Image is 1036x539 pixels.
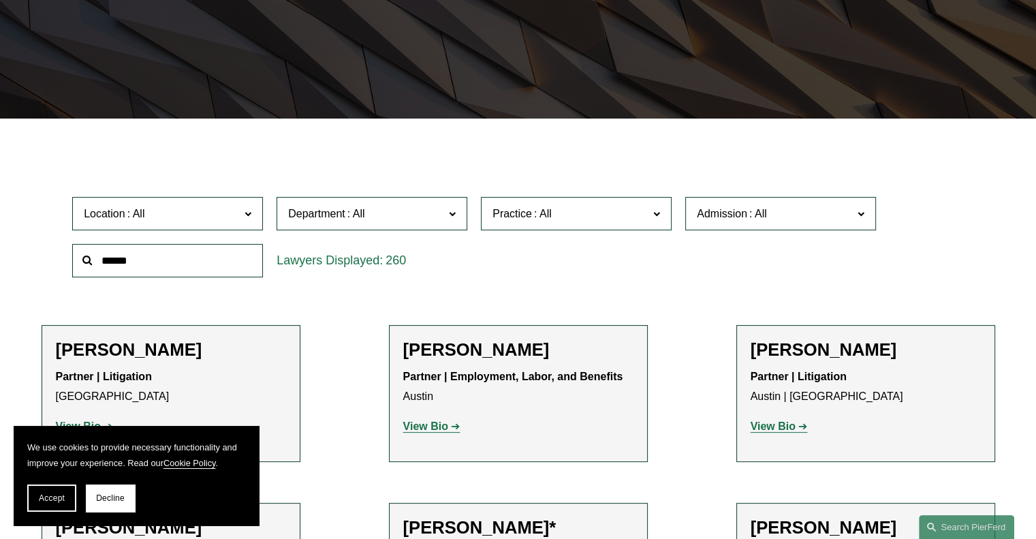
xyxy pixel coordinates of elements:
span: Accept [39,493,65,503]
button: Decline [86,484,135,512]
span: Practice [492,208,532,219]
span: Admission [697,208,747,219]
span: Department [288,208,345,219]
strong: View Bio [56,420,101,432]
h2: [PERSON_NAME] [403,339,633,360]
strong: Partner | Employment, Labor, and Benefits [403,371,623,382]
a: View Bio [56,420,113,432]
h2: [PERSON_NAME] [751,339,981,360]
p: Austin [403,367,633,407]
a: Search this site [919,515,1014,539]
strong: View Bio [751,420,796,432]
strong: View Bio [403,420,448,432]
h2: [PERSON_NAME] [56,517,286,538]
p: Austin | [GEOGRAPHIC_DATA] [751,367,981,407]
button: Accept [27,484,76,512]
h2: [PERSON_NAME] [56,339,286,360]
p: We use cookies to provide necessary functionality and improve your experience. Read our . [27,440,245,471]
strong: Partner | Litigation [751,371,847,382]
a: View Bio [403,420,460,432]
section: Cookie banner [14,426,259,525]
a: View Bio [751,420,808,432]
h2: [PERSON_NAME] [751,517,981,538]
p: [GEOGRAPHIC_DATA] [56,367,286,407]
h2: [PERSON_NAME]* [403,517,633,538]
span: Location [84,208,125,219]
span: Decline [96,493,125,503]
a: Cookie Policy [163,458,216,468]
strong: Partner | Litigation [56,371,152,382]
span: 260 [386,253,406,267]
